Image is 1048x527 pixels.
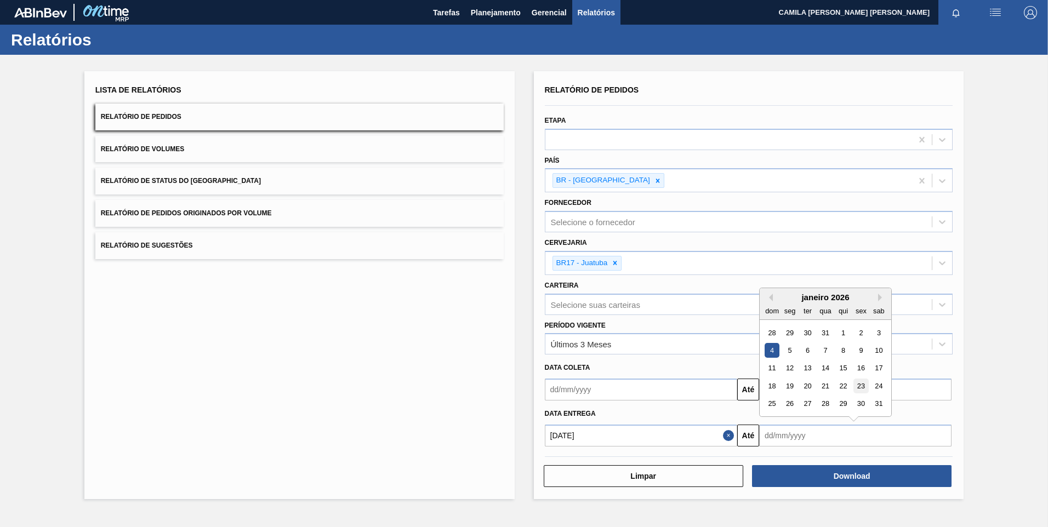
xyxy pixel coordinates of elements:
[101,242,193,249] span: Relatório de Sugestões
[11,33,206,46] h1: Relatórios
[782,360,797,375] div: Choose segunda-feira, 12 de janeiro de 2026
[752,465,952,487] button: Download
[101,113,181,121] span: Relatório de Pedidos
[872,325,886,340] div: Choose sábado, 3 de janeiro de 2026
[878,294,886,301] button: Next Month
[872,303,886,318] div: sab
[545,85,639,94] span: Relatório de Pedidos
[551,340,612,349] div: Últimos 3 Meses
[14,8,67,18] img: TNhmsLtSVTkK8tSr43FrP2fwEKptu5GPRR3wAAAABJRU5ErkJggg==
[800,396,815,411] div: Choose terça-feira, 27 de janeiro de 2026
[800,303,815,318] div: ter
[101,145,184,153] span: Relatório de Volumes
[95,200,504,227] button: Relatório de Pedidos Originados por Volume
[818,343,833,358] div: Choose quarta-feira, 7 de janeiro de 2026
[872,343,886,358] div: Choose sábado, 10 de janeiro de 2026
[818,379,833,393] div: Choose quarta-feira, 21 de janeiro de 2026
[800,343,815,358] div: Choose terça-feira, 6 de janeiro de 2026
[95,168,504,194] button: Relatório de Status do [GEOGRAPHIC_DATA]
[765,396,779,411] div: Choose domingo, 25 de janeiro de 2026
[765,325,779,340] div: Choose domingo, 28 de dezembro de 2025
[872,396,886,411] div: Choose sábado, 31 de janeiro de 2026
[545,322,606,329] label: Período Vigente
[782,303,797,318] div: seg
[433,6,460,19] span: Tarefas
[545,410,596,417] span: Data Entrega
[101,177,261,185] span: Relatório de Status do [GEOGRAPHIC_DATA]
[853,379,868,393] div: Choose sexta-feira, 23 de janeiro de 2026
[95,136,504,163] button: Relatório de Volumes
[989,6,1002,19] img: userActions
[818,303,833,318] div: qua
[782,343,797,358] div: Choose segunda-feira, 5 de janeiro de 2026
[763,324,887,413] div: month 2026-01
[553,256,610,270] div: BR17 - Juatuba
[836,325,851,340] div: Choose quinta-feira, 1 de janeiro de 2026
[95,232,504,259] button: Relatório de Sugestões
[737,425,759,446] button: Até
[545,239,587,247] label: Cervejaria
[737,379,759,400] button: Até
[545,425,737,446] input: dd/mm/yyyy
[551,217,635,227] div: Selecione o fornecedor
[818,325,833,340] div: Choose quarta-feira, 31 de dezembro de 2025
[800,379,815,393] div: Choose terça-feira, 20 de janeiro de 2026
[872,379,886,393] div: Choose sábado, 24 de janeiro de 2026
[836,396,851,411] div: Choose quinta-feira, 29 de janeiro de 2026
[545,157,560,164] label: País
[95,104,504,130] button: Relatório de Pedidos
[545,282,579,289] label: Carteira
[544,465,743,487] button: Limpar
[471,6,521,19] span: Planejamento
[765,343,779,358] div: Choose domingo, 4 de janeiro de 2026
[760,293,891,302] div: janeiro 2026
[723,425,737,446] button: Close
[818,360,833,375] div: Choose quarta-feira, 14 de janeiro de 2026
[1024,6,1037,19] img: Logout
[578,6,615,19] span: Relatórios
[545,379,737,400] input: dd/mm/yyyy
[853,396,868,411] div: Choose sexta-feira, 30 de janeiro de 2026
[545,364,590,371] span: Data coleta
[836,303,851,318] div: qui
[553,174,652,187] div: BR - [GEOGRAPHIC_DATA]
[872,360,886,375] div: Choose sábado, 17 de janeiro de 2026
[836,360,851,375] div: Choose quinta-feira, 15 de janeiro de 2026
[853,360,868,375] div: Choose sexta-feira, 16 de janeiro de 2026
[853,325,868,340] div: Choose sexta-feira, 2 de janeiro de 2026
[551,300,640,309] div: Selecione suas carteiras
[818,396,833,411] div: Choose quarta-feira, 28 de janeiro de 2026
[800,325,815,340] div: Choose terça-feira, 30 de dezembro de 2025
[765,379,779,393] div: Choose domingo, 18 de janeiro de 2026
[101,209,272,217] span: Relatório de Pedidos Originados por Volume
[532,6,567,19] span: Gerencial
[782,325,797,340] div: Choose segunda-feira, 29 de dezembro de 2025
[800,360,815,375] div: Choose terça-feira, 13 de janeiro de 2026
[853,303,868,318] div: sex
[765,303,779,318] div: dom
[545,117,566,124] label: Etapa
[765,294,773,301] button: Previous Month
[765,360,779,375] div: Choose domingo, 11 de janeiro de 2026
[545,199,591,207] label: Fornecedor
[938,5,973,20] button: Notificações
[759,425,952,446] input: dd/mm/yyyy
[836,379,851,393] div: Choose quinta-feira, 22 de janeiro de 2026
[782,379,797,393] div: Choose segunda-feira, 19 de janeiro de 2026
[853,343,868,358] div: Choose sexta-feira, 9 de janeiro de 2026
[836,343,851,358] div: Choose quinta-feira, 8 de janeiro de 2026
[95,85,181,94] span: Lista de Relatórios
[782,396,797,411] div: Choose segunda-feira, 26 de janeiro de 2026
